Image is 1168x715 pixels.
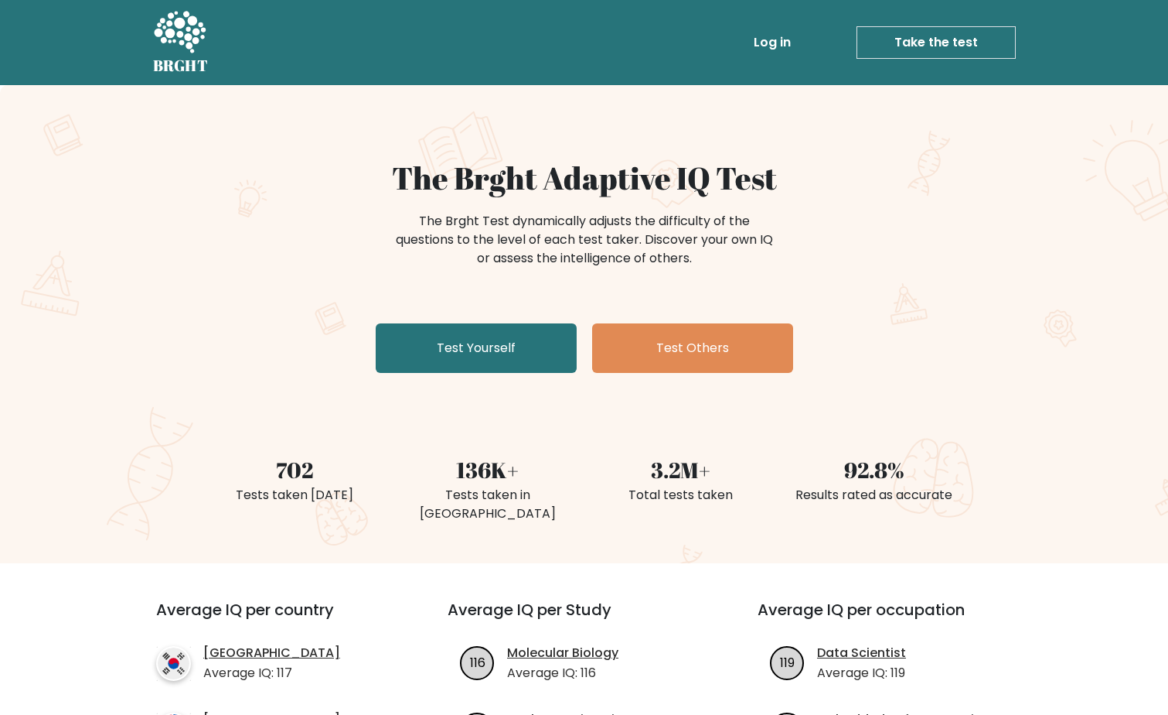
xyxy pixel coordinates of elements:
a: Test Others [592,323,793,373]
text: 116 [470,653,485,671]
div: 92.8% [787,453,962,486]
p: Average IQ: 116 [507,664,618,682]
a: Molecular Biology [507,644,618,662]
div: 702 [207,453,382,486]
a: Data Scientist [817,644,906,662]
a: Test Yourself [376,323,577,373]
div: Tests taken in [GEOGRAPHIC_DATA] [400,486,575,523]
div: Results rated as accurate [787,486,962,505]
div: 3.2M+ [594,453,768,486]
a: Take the test [856,26,1016,59]
p: Average IQ: 119 [817,664,906,682]
div: Tests taken [DATE] [207,486,382,505]
img: country [156,646,191,681]
h1: The Brght Adaptive IQ Test [207,159,962,197]
h3: Average IQ per Study [448,600,720,638]
a: [GEOGRAPHIC_DATA] [203,644,340,662]
a: Log in [747,27,797,58]
div: The Brght Test dynamically adjusts the difficulty of the questions to the level of each test take... [391,212,778,268]
a: BRGHT [153,6,209,79]
div: 136K+ [400,453,575,486]
h3: Average IQ per occupation [758,600,1030,638]
h5: BRGHT [153,56,209,75]
h3: Average IQ per country [156,600,392,638]
div: Total tests taken [594,486,768,505]
p: Average IQ: 117 [203,664,340,682]
text: 119 [780,653,795,671]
